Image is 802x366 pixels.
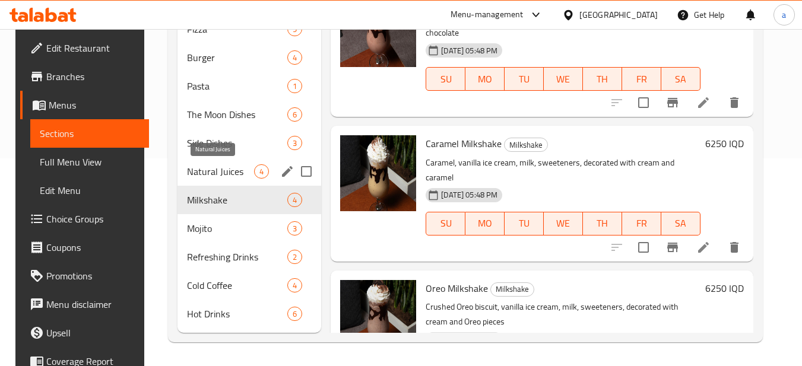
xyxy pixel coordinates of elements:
[288,223,302,234] span: 3
[177,157,321,186] div: Natural Juices4edit
[288,308,302,320] span: 6
[465,212,505,235] button: MO
[436,45,502,56] span: [DATE] 05:48 PM
[631,90,656,115] span: Select to update
[287,221,302,235] div: items
[666,71,696,88] span: SA
[177,271,321,300] div: Cold Coffee4
[544,67,583,91] button: WE
[287,193,302,207] div: items
[20,262,150,290] a: Promotions
[46,297,140,311] span: Menu disclaimer
[426,300,700,329] p: Crushed Oreo biscuit, vanilla ice cream, milk, sweeteners, decorated with cream and Oreo pieces
[431,71,461,88] span: SU
[20,205,150,233] a: Choice Groups
[661,67,700,91] button: SA
[782,8,786,21] span: a
[588,71,617,88] span: TH
[658,88,687,117] button: Branch-specific-item
[431,215,461,232] span: SU
[661,212,700,235] button: SA
[509,71,539,88] span: TU
[627,71,657,88] span: FR
[288,252,302,263] span: 2
[177,186,321,214] div: Milkshake4
[451,8,524,22] div: Menu-management
[631,235,656,260] span: Select to update
[622,212,661,235] button: FR
[622,67,661,91] button: FR
[20,62,150,91] a: Branches
[287,307,302,321] div: items
[187,79,287,93] span: Pasta
[288,109,302,120] span: 6
[426,212,465,235] button: SU
[288,138,302,149] span: 3
[46,240,140,254] span: Coupons
[436,189,502,200] span: [DATE] 05:48 PM
[187,193,287,207] span: Milkshake
[187,278,287,292] span: Cold Coffee
[20,319,150,347] a: Upsell
[187,136,287,150] span: Side Dishes
[177,72,321,100] div: Pasta1
[177,100,321,129] div: The Moon Dishes6
[705,280,744,297] h6: 6250 IQD
[426,279,488,297] span: Oreo Milkshake
[544,212,583,235] button: WE
[177,43,321,72] div: Burger4
[505,67,544,91] button: TU
[177,129,321,157] div: Side Dishes3
[720,88,749,117] button: delete
[177,214,321,243] div: Mojito3
[40,183,140,198] span: Edit Menu
[509,215,539,232] span: TU
[20,233,150,262] a: Coupons
[490,282,534,297] div: Milkshake
[30,176,150,205] a: Edit Menu
[287,107,302,122] div: items
[187,307,287,321] span: Hot Drinks
[288,81,302,92] span: 1
[40,126,140,141] span: Sections
[40,155,140,169] span: Full Menu View
[426,135,502,152] span: Caramel Milkshake
[465,67,505,91] button: MO
[187,250,287,264] span: Refreshing Drinks
[287,136,302,150] div: items
[470,71,500,88] span: MO
[288,195,302,206] span: 4
[588,215,617,232] span: TH
[46,41,140,55] span: Edit Restaurant
[278,163,296,180] button: edit
[549,71,578,88] span: WE
[720,233,749,262] button: delete
[470,215,500,232] span: MO
[187,221,287,235] span: Mojito
[177,243,321,271] div: Refreshing Drinks2
[187,50,287,65] span: Burger
[666,215,696,232] span: SA
[627,215,657,232] span: FR
[255,166,268,177] span: 4
[505,212,544,235] button: TU
[579,8,658,21] div: [GEOGRAPHIC_DATA]
[46,326,140,340] span: Upsell
[287,50,302,65] div: items
[287,278,302,292] div: items
[20,290,150,319] a: Menu disclaimer
[505,138,547,152] span: Milkshake
[340,135,416,211] img: Caramel Milkshake
[287,250,302,264] div: items
[549,215,578,232] span: WE
[696,240,711,254] a: Edit menu item
[187,107,287,122] span: The Moon Dishes
[20,34,150,62] a: Edit Restaurant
